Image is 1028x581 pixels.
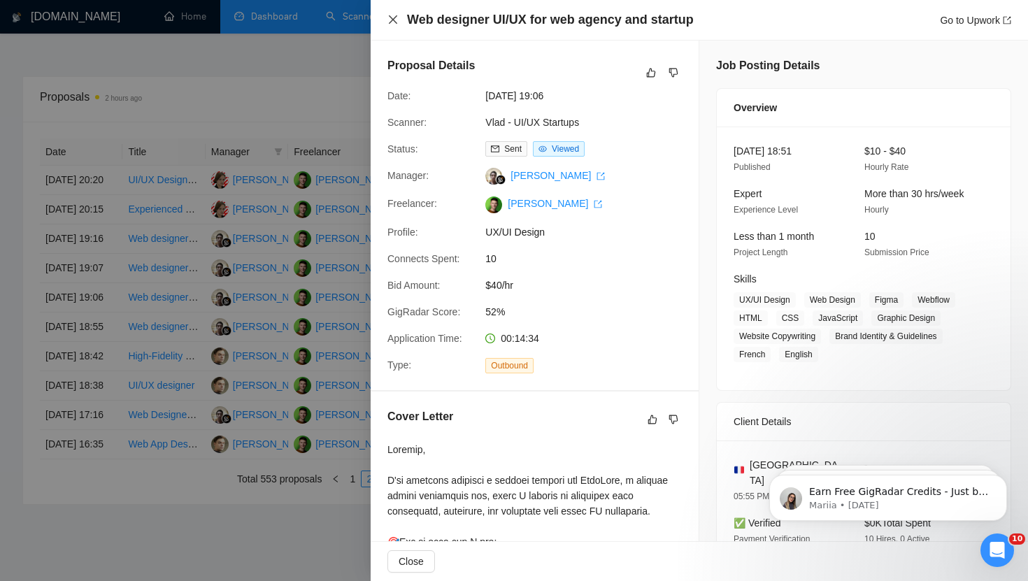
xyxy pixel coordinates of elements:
[399,554,424,569] span: Close
[864,188,964,199] span: More than 30 hrs/week
[387,550,435,573] button: Close
[871,310,941,326] span: Graphic Design
[734,292,796,308] span: UX/UI Design
[387,280,441,291] span: Bid Amount:
[387,333,462,344] span: Application Time:
[734,231,814,242] span: Less than 1 month
[980,533,1014,567] iframe: Intercom live chat
[864,205,889,215] span: Hourly
[407,11,694,29] h4: Web designer UI/UX for web agency and startup
[734,248,787,257] span: Project Length
[387,57,475,74] h5: Proposal Details
[643,64,659,81] button: like
[1009,533,1025,545] span: 10
[669,67,678,78] span: dislike
[508,198,602,209] a: [PERSON_NAME] export
[387,117,427,128] span: Scanner:
[387,408,453,425] h5: Cover Letter
[485,88,695,103] span: [DATE] 19:06
[387,306,460,317] span: GigRadar Score:
[669,414,678,425] span: dislike
[940,15,1011,26] a: Go to Upworkexport
[552,144,579,154] span: Viewed
[716,57,820,74] h5: Job Posting Details
[485,251,695,266] span: 10
[734,492,769,501] span: 05:55 PM
[1003,16,1011,24] span: export
[387,143,418,155] span: Status:
[646,67,656,78] span: like
[387,14,399,26] button: Close
[804,292,861,308] span: Web Design
[734,310,768,326] span: HTML
[864,162,908,172] span: Hourly Rate
[734,205,798,215] span: Experience Level
[594,200,602,208] span: export
[387,253,460,264] span: Connects Spent:
[734,162,771,172] span: Published
[776,310,805,326] span: CSS
[813,310,863,326] span: JavaScript
[511,170,605,181] a: [PERSON_NAME] export
[387,90,411,101] span: Date:
[734,465,744,475] img: 🇫🇷
[485,278,695,293] span: $40/hr
[485,358,534,373] span: Outbound
[387,14,399,25] span: close
[538,145,547,153] span: eye
[485,117,579,128] a: Vlad - UI/UX Startups
[648,414,657,425] span: like
[501,333,539,344] span: 00:14:34
[387,227,418,238] span: Profile:
[485,304,695,320] span: 52%
[734,329,821,344] span: Website Copywriting
[734,273,757,285] span: Skills
[734,188,762,199] span: Expert
[734,145,792,157] span: [DATE] 18:51
[734,517,781,529] span: ✅ Verified
[734,403,994,440] div: Client Details
[734,347,771,362] span: French
[387,170,429,181] span: Manager:
[864,248,929,257] span: Submission Price
[869,292,904,308] span: Figma
[864,231,876,242] span: 10
[779,347,818,362] span: English
[644,411,661,428] button: like
[829,329,942,344] span: Brand Identity & Guidelines
[485,333,495,343] span: clock-circle
[597,172,605,180] span: export
[387,359,411,371] span: Type:
[864,145,906,157] span: $10 - $40
[734,100,777,115] span: Overview
[665,64,682,81] button: dislike
[912,292,955,308] span: Webflow
[387,198,437,209] span: Freelancer:
[496,175,506,185] img: gigradar-bm.png
[734,534,810,544] span: Payment Verification
[485,224,695,240] span: UX/UI Design
[665,411,682,428] button: dislike
[485,196,502,213] img: c16pGwGrh3ocwXKs_QLemoNvxF5hxZwYyk4EQ7X_OQYVbd2jgSzNEOmhmNm2noYs8N
[491,145,499,153] span: mail
[504,144,522,154] span: Sent
[748,445,1028,543] iframe: Intercom notifications message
